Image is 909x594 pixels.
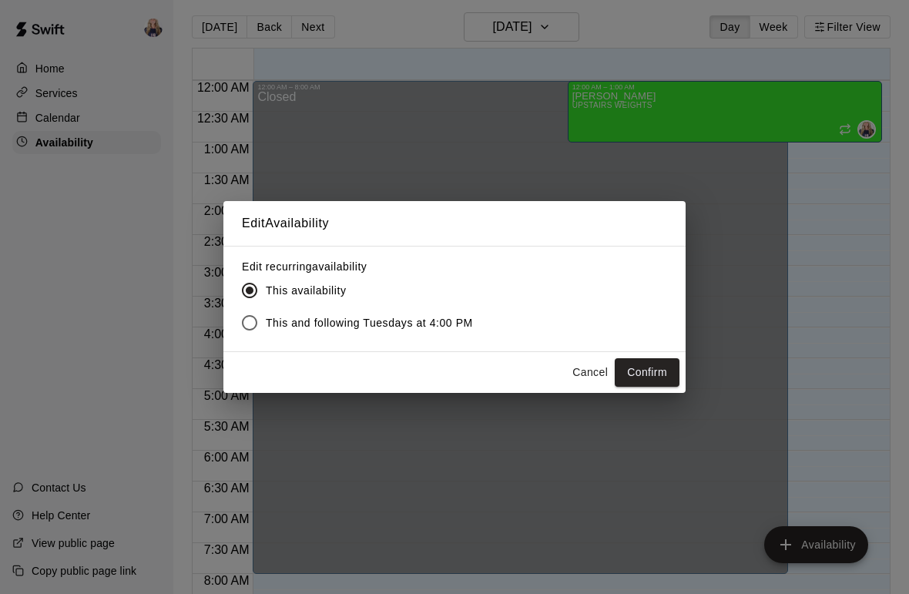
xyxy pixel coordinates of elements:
span: This and following Tuesdays at 4:00 PM [266,315,473,331]
button: Cancel [565,358,615,387]
span: This availability [266,283,346,299]
label: Edit recurring availability [242,259,485,274]
button: Confirm [615,358,679,387]
h2: Edit Availability [223,201,686,246]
